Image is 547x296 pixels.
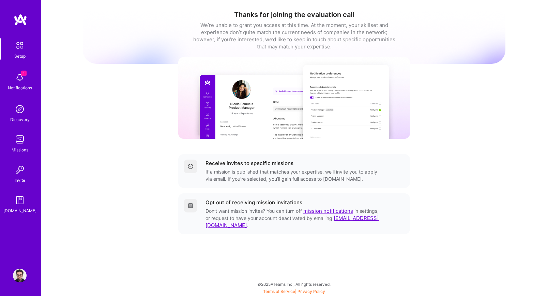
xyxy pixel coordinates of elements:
[303,208,353,214] a: mission notifications
[3,207,36,214] div: [DOMAIN_NAME]
[14,14,27,26] img: logo
[13,193,27,207] img: guide book
[188,164,193,169] img: Completed
[8,84,32,91] div: Notifications
[15,177,25,184] div: Invite
[192,21,396,50] div: We’re unable to grant you access at this time. At the moment, your skillset and experience don’t ...
[298,289,325,294] a: Privacy Policy
[13,269,27,282] img: User Avatar
[14,53,26,60] div: Setup
[13,71,27,84] img: bell
[10,116,30,123] div: Discovery
[13,163,27,177] img: Invite
[21,71,27,76] span: 1
[263,289,325,294] span: |
[13,102,27,116] img: discovery
[41,276,547,293] div: © 2025 ATeams Inc., All rights reserved.
[13,133,27,146] img: teamwork
[206,199,302,206] div: Opt out of receiving mission invitations
[11,269,28,282] a: User Avatar
[263,289,295,294] a: Terms of Service
[206,168,380,182] div: If a mission is published that matches your expertise, we'll invite you to apply via email. If yo...
[13,38,27,53] img: setup
[206,160,293,167] div: Receive invites to specific missions
[188,203,193,208] img: Getting started
[12,146,28,153] div: Missions
[206,207,380,229] div: Don’t want mission invites? You can turn off in settings, or request to have your account deactiv...
[83,11,505,19] h1: Thanks for joining the evaluation call
[178,57,410,139] img: curated missions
